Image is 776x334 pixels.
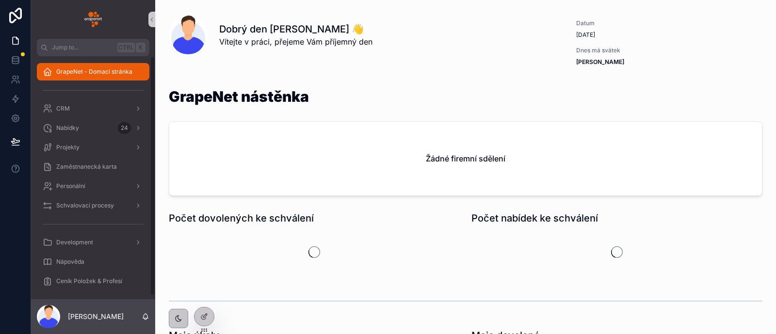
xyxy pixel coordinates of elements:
[56,202,114,209] span: Schvalovací procesy
[576,58,624,65] strong: [PERSON_NAME]
[426,153,505,164] h2: Žádné firemní sdělení
[56,258,84,266] span: Nápověda
[56,163,117,171] span: Zaměstnanecká karta
[219,36,372,48] span: Vítejte v práci, přejeme Vám příjemný den
[471,211,598,225] h1: Počet nabídek ke schválení
[56,68,132,76] span: GrapeNet - Domací stránka
[68,312,124,321] p: [PERSON_NAME]
[576,19,651,27] span: Datum
[31,56,155,299] div: scrollable content
[84,12,102,27] img: App logo
[37,158,149,175] a: Zaměstnanecká karta
[169,89,309,104] h1: GrapeNet nástěnka
[56,182,85,190] span: Personální
[56,105,70,112] span: CRM
[118,122,131,134] div: 24
[117,43,135,52] span: Ctrl
[56,277,122,285] span: Ceník Položek & Profesí
[56,239,93,246] span: Development
[219,22,372,36] h1: Dobrý den [PERSON_NAME] 👋
[56,124,79,132] span: Nabídky
[576,47,651,54] span: Dnes má svátek
[576,31,651,39] span: [DATE]
[137,44,145,51] span: K
[37,234,149,251] a: Development
[37,100,149,117] a: CRM
[37,253,149,270] a: Nápověda
[37,177,149,195] a: Personální
[37,197,149,214] a: Schvalovací procesy
[37,272,149,290] a: Ceník Položek & Profesí
[169,211,314,225] h1: Počet dovolených ke schválení
[37,63,149,80] a: GrapeNet - Domací stránka
[56,143,80,151] span: Projekty
[37,39,149,56] button: Jump to...CtrlK
[37,139,149,156] a: Projekty
[37,119,149,137] a: Nabídky24
[52,44,113,51] span: Jump to...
